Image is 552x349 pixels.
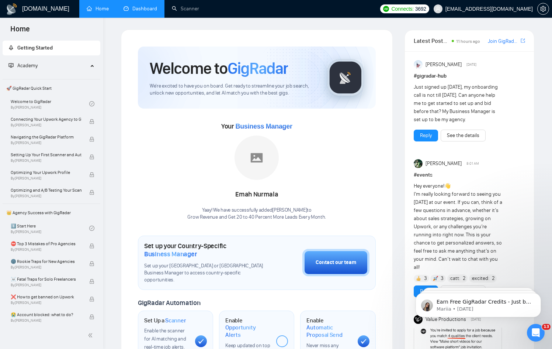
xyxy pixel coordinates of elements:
span: 3 [441,275,444,282]
span: Optimizing and A/B Testing Your Scanner for Better Results [11,187,81,194]
span: By [PERSON_NAME] [11,247,81,252]
div: Just signed up [DATE], my onboarding call is not till [DATE]. Can anyone help me to get started t... [414,83,503,124]
span: 🚀 GigRadar Quick Start [3,81,100,96]
span: lock [89,119,94,124]
span: By [PERSON_NAME] [11,265,81,270]
span: Set up your [GEOGRAPHIC_DATA] or [GEOGRAPHIC_DATA] Business Manager to access country-specific op... [144,263,265,284]
span: By [PERSON_NAME] [11,158,81,163]
img: Anisuzzaman Khan [414,60,423,69]
span: By [PERSON_NAME] [11,176,81,181]
span: [PERSON_NAME] [426,160,462,168]
span: ☠️ Fatal Traps for Solo Freelancers [11,276,81,283]
span: :catt: [449,274,460,283]
span: 2 [492,275,495,282]
span: user [435,6,441,11]
img: upwork-logo.png [383,6,389,12]
button: setting [537,3,549,15]
img: Vlad [414,159,423,168]
span: lock [89,172,94,177]
span: Getting Started [17,45,53,51]
a: 1️⃣ Start HereBy[PERSON_NAME] [11,220,89,236]
span: :excited: [471,274,489,283]
span: lock [89,261,94,266]
span: lock [89,279,94,284]
a: See the details [447,131,479,140]
span: 👑 Agency Success with GigRadar [3,205,100,220]
span: By [PERSON_NAME] [11,283,81,287]
a: export [521,37,525,44]
span: setting [538,6,549,12]
span: lock [89,190,94,195]
span: Navigating the GigRadar Platform [11,133,81,141]
iframe: Intercom notifications message [405,277,552,329]
span: Home [4,24,36,39]
span: Connecting Your Upwork Agency to GigRadar [11,116,81,123]
span: By [PERSON_NAME] [11,318,81,323]
div: Yaay! We have successfully added [PERSON_NAME] to [187,207,326,221]
div: Hey everyone! I’m really looking forward to seeing you [DATE] at our event. If you can, think of ... [414,182,503,271]
img: placeholder.png [235,136,279,180]
span: 8:01 AM [466,160,479,167]
div: Emah Nurmala [187,188,326,201]
h1: # gigradar-hub [414,72,525,80]
span: 🌚 Rookie Traps for New Agencies [11,258,81,265]
span: export [521,38,525,44]
span: lock [89,297,94,302]
span: Your [221,122,292,130]
span: Academy [17,62,38,69]
h1: Welcome to [150,58,288,78]
span: double-left [88,332,95,339]
span: 3692 [415,5,426,13]
h1: # events [414,171,525,179]
h1: Set up your Country-Specific [144,242,265,258]
img: 👍 [416,276,421,281]
span: Business Manager [235,123,292,130]
span: fund-projection-screen [8,63,14,68]
img: logo [6,3,18,15]
span: 😭 Account blocked: what to do? [11,311,81,318]
button: Reply [414,130,438,141]
img: gigradar-logo.png [327,59,364,96]
span: By [PERSON_NAME] [11,301,81,305]
span: Academy [8,62,38,69]
button: See the details [441,130,486,141]
span: lock [89,154,94,160]
span: Connects: [391,5,413,13]
span: Latest Posts from the GigRadar Community [414,36,450,45]
a: Join GigRadar Slack Community [488,37,519,45]
h1: Set Up a [144,317,186,324]
span: 3 [424,275,427,282]
a: dashboardDashboard [124,6,157,12]
a: Welcome to GigRadarBy[PERSON_NAME] [11,96,89,112]
a: searchScanner [172,6,199,12]
span: 11 hours ago [456,39,480,44]
h1: Enable [306,317,351,339]
span: Opportunity Alerts [225,324,270,338]
span: 13 [542,324,551,330]
span: ❌ How to get banned on Upwork [11,293,81,301]
span: By [PERSON_NAME] [11,141,81,145]
span: check-circle [89,101,94,106]
span: GigRadar Automation [138,299,200,307]
span: lock [89,314,94,319]
a: homeHome [87,6,109,12]
a: Reply [420,131,432,140]
span: ⛔ Top 3 Mistakes of Pro Agencies [11,240,81,247]
span: rocket [8,45,14,50]
span: Optimizing Your Upwork Profile [11,169,81,176]
span: [PERSON_NAME] [426,61,462,69]
img: 🚀 [433,276,438,281]
span: Business Manager [144,250,197,258]
span: GigRadar [228,58,288,78]
span: check-circle [89,226,94,231]
p: Grow Revenue and Get 20 to 40 Percent More Leads Every Month . [187,214,326,221]
span: We're excited to have you on board. Get ready to streamline your job search, unlock new opportuni... [150,83,315,97]
span: [DATE] [466,61,476,68]
button: Contact our team [302,249,369,276]
iframe: Intercom live chat [527,324,545,342]
h1: Enable [225,317,270,339]
span: Setting Up Your First Scanner and Auto-Bidder [11,151,81,158]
